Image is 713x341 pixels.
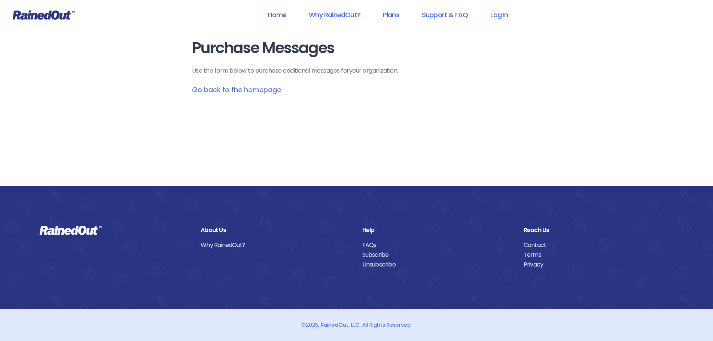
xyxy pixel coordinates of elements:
[524,260,674,270] a: Privacy
[362,225,512,235] div: Help
[362,250,512,260] a: Subscribe
[201,240,351,250] a: Why RainedOut?
[481,6,518,23] a: Log In
[412,6,478,23] a: Support & FAQ
[192,40,521,57] h1: Purchase Messages
[524,225,674,235] div: Reach Us
[362,240,512,250] a: FAQs
[373,6,409,23] a: Plans
[258,6,296,23] a: Home
[524,250,674,260] a: Terms
[362,260,512,270] a: Unsubscribe
[201,225,351,235] div: About Us
[192,85,281,94] a: Go back to the homepage
[524,240,674,250] a: Contact
[299,6,370,23] a: Why RainedOut?
[192,66,521,75] p: Use the form below to purchase additional messages for your organization .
